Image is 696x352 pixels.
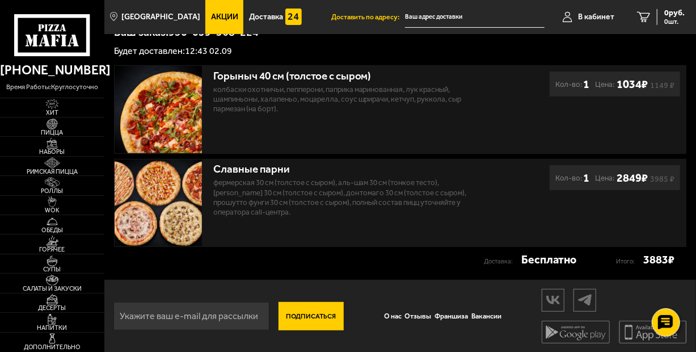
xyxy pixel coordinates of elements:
[644,253,675,267] strong: 3883 ₽
[211,13,238,21] span: Акции
[542,290,564,310] img: vk
[555,77,589,91] div: Кол-во:
[522,253,577,267] strong: Бесплатно
[114,26,686,37] p: Ваш заказ: 930-059-368-224
[583,171,589,185] b: 1
[114,47,686,56] p: Будет доставлен: 12:43 02.09
[279,302,344,330] button: Подписаться
[213,163,481,176] div: Славные парни
[213,70,481,83] div: Горыныч 40 см (толстое с сыром)
[213,178,481,217] p: Фермерская 30 см (толстое с сыром), Аль-Шам 30 см (тонкое тесто), [PERSON_NAME] 30 см (толстое с ...
[617,255,644,269] p: Итого:
[578,13,614,21] span: В кабинет
[405,7,544,28] input: Ваш адрес доставки
[555,171,589,185] div: Кол-во:
[213,85,481,114] p: колбаски Охотничьи, пепперони, паприка маринованная, лук красный, шампиньоны, халапеньо, моцарелл...
[470,305,503,327] a: Вакансии
[617,77,648,91] b: 1034 ₽
[617,171,648,185] b: 2849 ₽
[403,305,433,327] a: Отзывы
[405,7,544,28] span: Салтыковская дорога, 18
[595,171,614,185] span: Цена:
[664,9,685,17] span: 0 руб.
[331,14,405,20] span: Доставить по адресу:
[664,18,685,25] span: 0 шт.
[113,302,269,330] input: Укажите ваш e-mail для рассылки
[583,77,589,91] b: 1
[382,305,403,327] a: О нас
[121,13,200,21] span: [GEOGRAPHIC_DATA]
[249,13,283,21] span: Доставка
[650,83,674,89] s: 1149 ₽
[484,255,522,269] p: Доставка:
[650,177,674,182] s: 3985 ₽
[285,9,302,25] img: 15daf4d41897b9f0e9f617042186c801.svg
[574,290,596,310] img: tg
[595,77,614,91] span: Цена:
[433,305,470,327] a: Франшиза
